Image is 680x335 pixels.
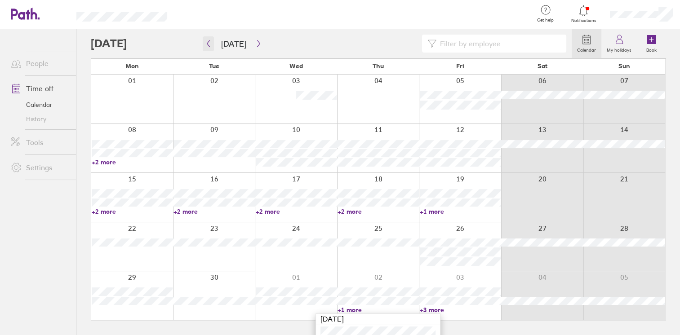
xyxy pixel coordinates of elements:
a: Calendar [4,97,76,112]
a: +2 more [338,207,418,216]
a: History [4,112,76,126]
a: +2 more [256,207,337,216]
span: Tue [209,62,219,70]
a: +2 more [92,207,173,216]
span: Mon [125,62,139,70]
a: Tools [4,133,76,151]
label: Book [641,45,662,53]
div: [DATE] [316,314,440,324]
a: My holidays [601,29,637,58]
span: Fri [456,62,464,70]
a: Notifications [569,4,598,23]
span: Thu [373,62,384,70]
button: [DATE] [214,36,253,51]
input: Filter by employee [436,35,561,52]
a: +2 more [92,158,173,166]
span: Sun [618,62,630,70]
label: Calendar [572,45,601,53]
span: Sat [537,62,547,70]
label: My holidays [601,45,637,53]
span: Get help [531,18,560,23]
a: Calendar [572,29,601,58]
a: +1 more [338,306,418,314]
a: Settings [4,159,76,176]
span: Wed [289,62,303,70]
a: +2 more [173,207,254,216]
span: Notifications [569,18,598,23]
a: +1 more [420,207,501,216]
a: People [4,54,76,72]
a: Book [637,29,666,58]
a: Time off [4,79,76,97]
a: +3 more [420,306,501,314]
